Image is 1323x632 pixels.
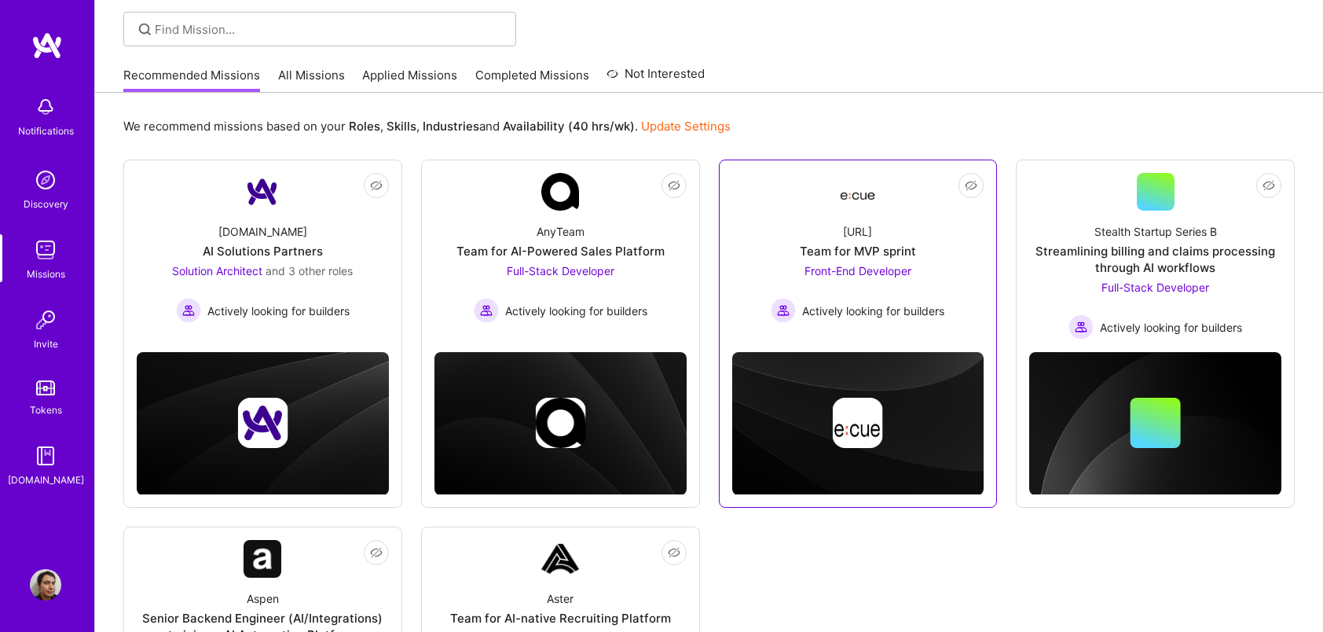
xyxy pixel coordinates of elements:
[30,402,62,418] div: Tokens
[30,440,61,472] img: guide book
[1263,179,1275,192] i: icon EyeClosed
[30,164,61,196] img: discovery
[423,119,479,134] b: Industries
[278,67,345,93] a: All Missions
[800,243,916,259] div: Team for MVP sprint
[641,119,731,134] a: Update Settings
[218,223,307,240] div: [DOMAIN_NAME]
[349,119,380,134] b: Roles
[244,540,281,578] img: Company Logo
[137,352,389,494] img: cover
[136,20,154,39] i: icon SearchGrey
[8,472,84,488] div: [DOMAIN_NAME]
[1101,281,1209,294] span: Full-Stack Developer
[450,610,671,626] div: Team for AI-native Recruiting Platform
[1100,319,1242,336] span: Actively looking for builders
[27,266,65,282] div: Missions
[456,243,665,259] div: Team for AI-Powered Sales Platform
[541,540,579,578] img: Company Logo
[833,398,883,448] img: Company logo
[176,298,201,323] img: Actively looking for builders
[843,223,872,240] div: [URL]
[24,196,68,212] div: Discovery
[30,91,61,123] img: bell
[547,590,574,607] div: Aster
[362,67,457,93] a: Applied Missions
[1029,173,1281,340] a: Stealth Startup Series BStreamlining billing and claims processing through AI workflowsFull-Stack...
[1068,314,1094,340] img: Actively looking for builders
[607,64,705,93] a: Not Interested
[1029,352,1281,495] img: cover
[503,119,635,134] b: Availability (40 hrs/wk)
[370,179,383,192] i: icon EyeClosed
[30,569,61,601] img: User Avatar
[1029,243,1281,276] div: Streamlining billing and claims processing through AI workflows
[771,298,796,323] img: Actively looking for builders
[266,264,353,277] span: and 3 other roles
[155,21,504,38] input: Find Mission...
[31,31,63,60] img: logo
[507,264,614,277] span: Full-Stack Developer
[732,352,984,494] img: cover
[668,546,680,559] i: icon EyeClosed
[207,303,350,319] span: Actively looking for builders
[18,123,74,139] div: Notifications
[172,264,262,277] span: Solution Architect
[839,178,877,206] img: Company Logo
[237,398,288,448] img: Company logo
[26,569,65,601] a: User Avatar
[668,179,680,192] i: icon EyeClosed
[387,119,416,134] b: Skills
[123,67,260,93] a: Recommended Missions
[1094,223,1217,240] div: Stealth Startup Series B
[965,179,977,192] i: icon EyeClosed
[537,223,585,240] div: AnyTeam
[247,590,279,607] div: Aspen
[34,336,58,352] div: Invite
[505,303,647,319] span: Actively looking for builders
[244,173,281,211] img: Company Logo
[475,67,589,93] a: Completed Missions
[30,234,61,266] img: teamwork
[541,173,579,211] img: Company Logo
[434,173,687,327] a: Company LogoAnyTeamTeam for AI-Powered Sales PlatformFull-Stack Developer Actively looking for bu...
[123,118,731,134] p: We recommend missions based on your , , and .
[370,546,383,559] i: icon EyeClosed
[804,264,911,277] span: Front-End Developer
[203,243,323,259] div: AI Solutions Partners
[802,303,944,319] span: Actively looking for builders
[137,173,389,327] a: Company Logo[DOMAIN_NAME]AI Solutions PartnersSolution Architect and 3 other rolesActively lookin...
[434,352,687,494] img: cover
[36,380,55,395] img: tokens
[474,298,499,323] img: Actively looking for builders
[732,173,984,327] a: Company Logo[URL]Team for MVP sprintFront-End Developer Actively looking for buildersActively loo...
[535,398,585,448] img: Company logo
[30,304,61,336] img: Invite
